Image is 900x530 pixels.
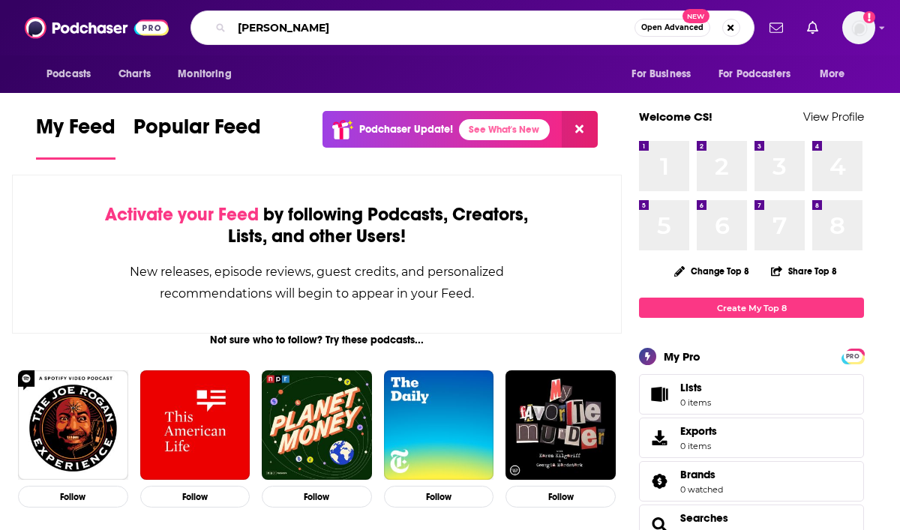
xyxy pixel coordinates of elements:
[133,114,261,148] span: Popular Feed
[842,11,875,44] button: Show profile menu
[18,370,128,481] img: The Joe Rogan Experience
[644,427,674,448] span: Exports
[680,381,702,394] span: Lists
[359,123,453,136] p: Podchaser Update!
[639,418,864,458] a: Exports
[505,486,616,508] button: Follow
[459,119,550,140] a: See What's New
[46,64,91,85] span: Podcasts
[262,370,372,481] img: Planet Money
[505,370,616,481] img: My Favorite Murder with Karen Kilgariff and Georgia Hardstark
[809,60,864,88] button: open menu
[140,486,250,508] button: Follow
[384,486,494,508] button: Follow
[639,461,864,502] span: Brands
[763,15,789,40] a: Show notifications dropdown
[664,349,700,364] div: My Pro
[680,511,728,525] a: Searches
[109,60,160,88] a: Charts
[680,468,715,481] span: Brands
[36,114,115,148] span: My Feed
[863,11,875,23] svg: Add a profile image
[680,424,717,438] span: Exports
[88,204,546,247] div: by following Podcasts, Creators, Lists, and other Users!
[770,256,838,286] button: Share Top 8
[718,64,790,85] span: For Podcasters
[634,19,710,37] button: Open AdvancedNew
[820,64,845,85] span: More
[12,334,622,346] div: Not sure who to follow? Try these podcasts...
[680,397,711,408] span: 0 items
[644,471,674,492] a: Brands
[680,441,717,451] span: 0 items
[36,114,115,160] a: My Feed
[25,13,169,42] img: Podchaser - Follow, Share and Rate Podcasts
[631,64,691,85] span: For Business
[262,486,372,508] button: Follow
[682,9,709,23] span: New
[639,374,864,415] a: Lists
[190,10,754,45] div: Search podcasts, credits, & more...
[140,370,250,481] img: This American Life
[167,60,250,88] button: open menu
[709,60,812,88] button: open menu
[680,484,723,495] a: 0 watched
[644,384,674,405] span: Lists
[18,486,128,508] button: Follow
[844,350,862,361] a: PRO
[639,298,864,318] a: Create My Top 8
[801,15,824,40] a: Show notifications dropdown
[641,24,703,31] span: Open Advanced
[105,203,259,226] span: Activate your Feed
[232,16,634,40] input: Search podcasts, credits, & more...
[88,261,546,304] div: New releases, episode reviews, guest credits, and personalized recommendations will begin to appe...
[844,351,862,362] span: PRO
[36,60,110,88] button: open menu
[118,64,151,85] span: Charts
[842,11,875,44] span: Logged in as collectedstrategies
[680,468,723,481] a: Brands
[384,370,494,481] img: The Daily
[133,114,261,160] a: Popular Feed
[842,11,875,44] img: User Profile
[639,109,712,124] a: Welcome CS!
[803,109,864,124] a: View Profile
[178,64,231,85] span: Monitoring
[680,381,711,394] span: Lists
[665,262,758,280] button: Change Top 8
[621,60,709,88] button: open menu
